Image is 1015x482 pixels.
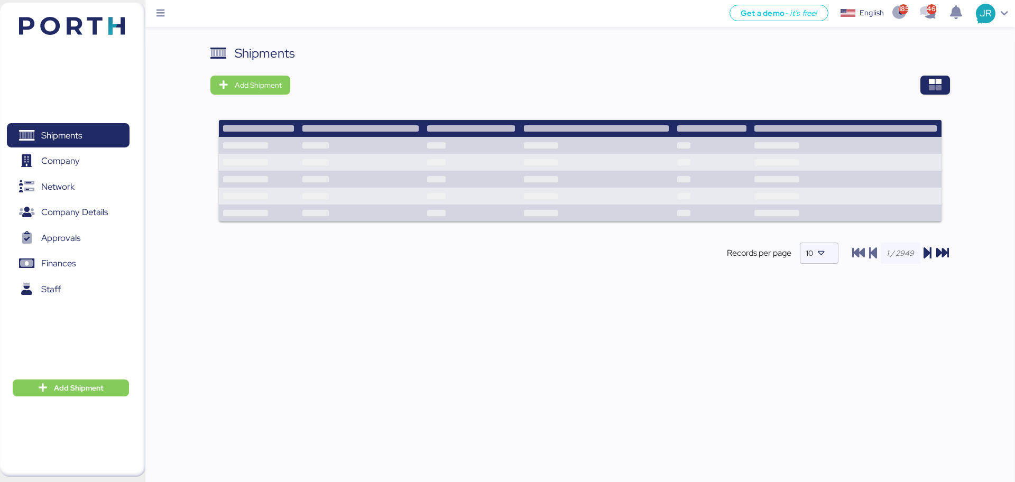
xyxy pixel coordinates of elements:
[41,282,61,297] span: Staff
[7,277,130,301] a: Staff
[235,44,295,63] div: Shipments
[152,5,170,23] button: Menu
[41,128,82,143] span: Shipments
[806,248,813,258] span: 10
[727,247,791,259] span: Records per page
[54,382,104,394] span: Add Shipment
[7,123,130,147] a: Shipments
[13,379,129,396] button: Add Shipment
[7,174,130,199] a: Network
[7,200,130,225] a: Company Details
[210,76,290,95] button: Add Shipment
[860,7,884,18] div: English
[235,79,282,91] span: Add Shipment
[7,149,130,173] a: Company
[41,153,80,169] span: Company
[7,226,130,250] a: Approvals
[41,230,80,246] span: Approvals
[980,6,991,20] span: JR
[41,205,108,220] span: Company Details
[41,179,75,194] span: Network
[7,252,130,276] a: Finances
[881,243,920,264] input: 1 / 2949
[41,256,76,271] span: Finances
